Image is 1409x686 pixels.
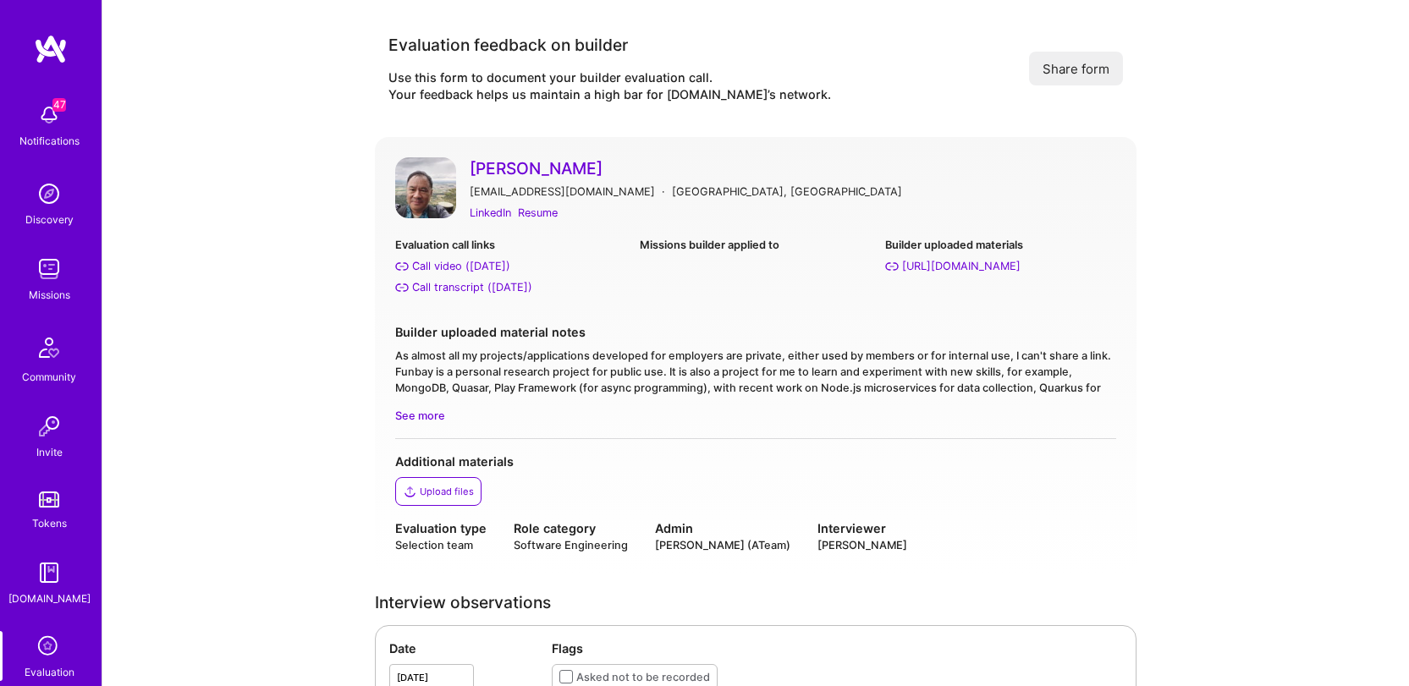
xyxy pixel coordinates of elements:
[817,537,907,553] div: [PERSON_NAME]
[32,556,66,590] img: guide book
[403,485,416,498] i: icon Upload2
[662,183,665,200] div: ·
[395,519,487,537] div: Evaluation type
[32,409,66,443] img: Invite
[655,519,790,537] div: Admin
[22,368,76,386] div: Community
[39,491,59,508] img: tokens
[25,211,74,228] div: Discovery
[1029,52,1123,85] button: Share form
[29,327,69,368] img: Community
[395,323,1116,341] div: Builder uploaded material notes
[885,236,1116,254] div: Builder uploaded materials
[576,668,710,686] div: Asked not to be recorded
[412,257,510,275] div: Call video (Oct 14, 2025)
[8,590,91,607] div: [DOMAIN_NAME]
[375,594,1137,612] div: Interview observations
[395,257,626,275] a: Call video ([DATE])
[518,204,558,222] a: Resume
[395,236,626,254] div: Evaluation call links
[19,132,80,150] div: Notifications
[412,278,532,296] div: Call transcript (Oct 14, 2025)
[395,278,626,296] a: Call transcript ([DATE])
[470,157,1116,179] a: [PERSON_NAME]
[32,252,66,286] img: teamwork
[395,157,456,222] a: User Avatar
[655,537,790,553] div: [PERSON_NAME] (ATeam)
[514,519,628,537] div: Role category
[902,257,1021,275] div: https://funbay.xyz/
[514,537,628,553] div: Software Engineering
[470,204,511,222] a: LinkedIn
[32,98,66,132] img: bell
[52,98,66,112] span: 47
[552,639,1122,657] div: Flags
[388,69,831,103] div: Use this form to document your builder evaluation call. Your feedback helps us maintain a high ba...
[36,443,63,461] div: Invite
[389,639,538,657] div: Date
[885,257,1116,275] a: [URL][DOMAIN_NAME]
[33,631,65,663] i: icon SelectionTeam
[395,453,1116,470] div: Additional materials
[817,519,907,537] div: Interviewer
[470,183,655,200] div: [EMAIL_ADDRESS][DOMAIN_NAME]
[32,177,66,211] img: discovery
[25,663,74,681] div: Evaluation
[388,34,831,56] div: Evaluation feedback on builder
[672,183,902,200] div: [GEOGRAPHIC_DATA], [GEOGRAPHIC_DATA]
[395,537,487,553] div: Selection team
[395,260,409,273] i: Call video (Oct 14, 2025)
[395,407,1116,425] span: See more
[395,348,1116,397] div: As almost all my projects/applications developed for employers are private, either used by member...
[420,485,474,498] div: Upload files
[29,286,70,304] div: Missions
[34,34,68,64] img: logo
[395,281,409,294] i: Call transcript (Oct 14, 2025)
[32,514,67,532] div: Tokens
[885,260,899,273] i: https://funbay.xyz/
[640,236,871,254] div: Missions builder applied to
[395,157,456,218] img: User Avatar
